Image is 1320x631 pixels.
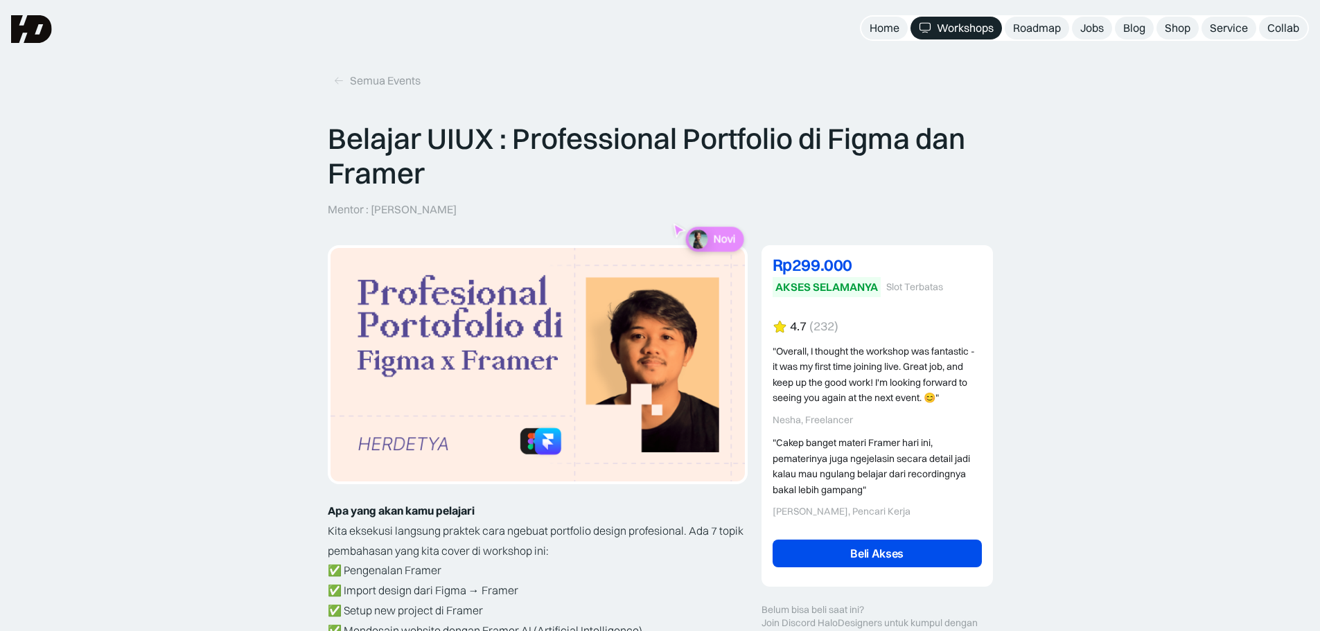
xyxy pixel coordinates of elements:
a: Semua Events [328,69,426,92]
a: Jobs [1072,17,1112,39]
a: Shop [1156,17,1199,39]
div: 4.7 [790,319,807,334]
div: Slot Terbatas [886,281,943,293]
div: Shop [1165,21,1190,35]
div: (232) [809,319,838,334]
div: AKSES SELAMANYA [775,280,878,294]
div: Jobs [1080,21,1104,35]
div: Roadmap [1013,21,1061,35]
div: Collab [1267,21,1299,35]
p: Belajar UIUX : Professional Portfolio di Figma dan Framer [328,121,993,191]
p: Novi [713,233,735,246]
div: Home [870,21,899,35]
div: Rp299.000 [773,256,982,273]
a: Beli Akses [773,540,982,567]
div: Semua Events [350,73,421,88]
div: Workshops [937,21,994,35]
a: Home [861,17,908,39]
div: Nesha, Freelancer [773,414,982,426]
a: Blog [1115,17,1154,39]
a: Roadmap [1005,17,1069,39]
a: Workshops [910,17,1002,39]
div: "Cakep banget materi Framer hari ini, pematerinya juga ngejelasin secara detail jadi kalau mau ng... [773,435,982,497]
a: Service [1202,17,1256,39]
div: Blog [1123,21,1145,35]
p: Kita eksekusi langsung praktek cara ngebuat portfolio design profesional. Ada 7 topik pembahasan ... [328,521,748,561]
strong: Apa yang akan kamu pelajari [328,504,475,517]
div: Service [1210,21,1248,35]
div: [PERSON_NAME], Pencari Kerja [773,506,982,517]
p: Mentor : [PERSON_NAME] [328,202,457,217]
a: Collab [1259,17,1308,39]
div: "Overall, I thought the workshop was fantastic - it was my first time joining live. Great job, an... [773,344,982,406]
